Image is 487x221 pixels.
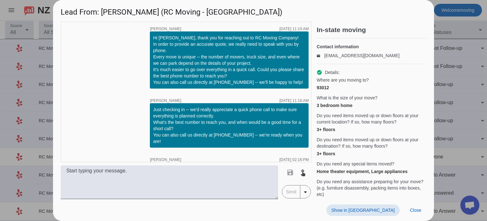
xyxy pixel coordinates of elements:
[317,102,424,109] div: 3 bedroom home
[302,188,309,196] mat-icon: arrow_drop_down
[150,27,181,31] span: [PERSON_NAME]
[317,161,394,167] span: Do you need any special items moved?
[326,204,400,216] button: Show in [GEOGRAPHIC_DATA]
[150,99,181,103] span: [PERSON_NAME]
[317,168,424,175] div: Home theater equipment, Large appliances
[317,84,424,91] div: 93012
[279,99,309,103] div: [DATE] 11:16:AM
[317,178,424,198] span: Do you need any assistance preparing for your move? (e.g. furniture disassembly, packing items in...
[317,112,424,125] span: Do you need items moved up or down floors at your current location? If so, how many floors?
[299,169,307,176] mat-icon: touch_app
[317,70,322,75] mat-icon: check_circle
[317,199,424,205] div: No
[279,158,309,162] div: [DATE] 02:16:PM
[410,208,421,213] span: Close
[317,126,424,133] div: 3+ floors
[153,35,305,85] div: Hi [PERSON_NAME], thank you for reaching out to RC Moving Company! In order to provide an accurat...
[317,137,424,149] span: Do you need items moved up or down floors at your destination? If so, how many floors?
[317,95,377,101] span: What is the size of your move?
[150,158,181,162] span: [PERSON_NAME]
[317,27,426,33] h2: In-state moving
[324,53,399,58] a: [EMAIL_ADDRESS][DOMAIN_NAME]
[317,44,424,50] h4: Contact information
[325,69,340,76] span: Details:
[153,106,305,144] div: Just checking in -- we'd really appreciate a quick phone call to make sure everything is planned ...
[317,54,324,57] mat-icon: email
[331,208,395,213] span: Show in [GEOGRAPHIC_DATA]
[279,27,309,31] div: [DATE] 11:10:AM
[317,151,424,157] div: 3+ floors
[405,204,426,216] button: Close
[317,77,369,83] span: Where are you moving to?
